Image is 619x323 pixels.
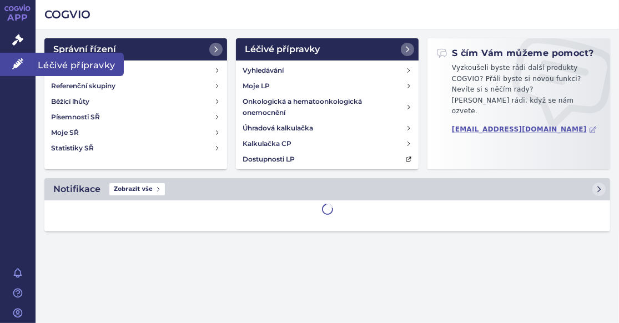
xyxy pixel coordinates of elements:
h4: Běžící lhůty [51,96,89,107]
span: Zobrazit vše [109,183,165,195]
h2: COGVIO [44,7,610,22]
a: Referenční skupiny [47,78,225,94]
span: Léčivé přípravky [36,53,124,76]
h2: Správní řízení [53,43,116,56]
h4: Kalkulačka CP [243,138,291,149]
h4: Statistiky SŘ [51,143,94,154]
h4: Onkologická a hematoonkologická onemocnění [243,96,405,118]
a: Kalkulačka CP [238,136,416,152]
a: Moje LP [238,78,416,94]
a: Úhradová kalkulačka [238,120,416,136]
a: Moje SŘ [47,125,225,140]
a: [EMAIL_ADDRESS][DOMAIN_NAME] [452,125,597,134]
a: Běžící lhůty [47,94,225,109]
a: NotifikaceZobrazit vše [44,178,610,200]
a: Léčivé přípravky [236,38,419,60]
h2: Léčivé přípravky [245,43,320,56]
a: Správní řízení [44,38,227,60]
h2: Notifikace [53,183,100,196]
h4: Písemnosti SŘ [51,112,100,123]
a: Statistiky SŘ [47,140,225,156]
h4: Úhradová kalkulačka [243,123,313,134]
h4: Moje LP [243,80,270,92]
h4: Dostupnosti LP [243,154,295,165]
p: Vyzkoušeli byste rádi další produkty COGVIO? Přáli byste si novou funkci? Nevíte si s něčím rady?... [436,63,601,122]
h4: Referenční skupiny [51,80,115,92]
a: Písemnosti SŘ [47,109,225,125]
h2: S čím Vám můžeme pomoct? [436,47,594,59]
a: Onkologická a hematoonkologická onemocnění [238,94,416,120]
a: Vyhledávání [238,63,416,78]
a: Vyhledávání [47,63,225,78]
h4: Vyhledávání [243,65,284,76]
a: Dostupnosti LP [238,152,416,167]
h4: Moje SŘ [51,127,79,138]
